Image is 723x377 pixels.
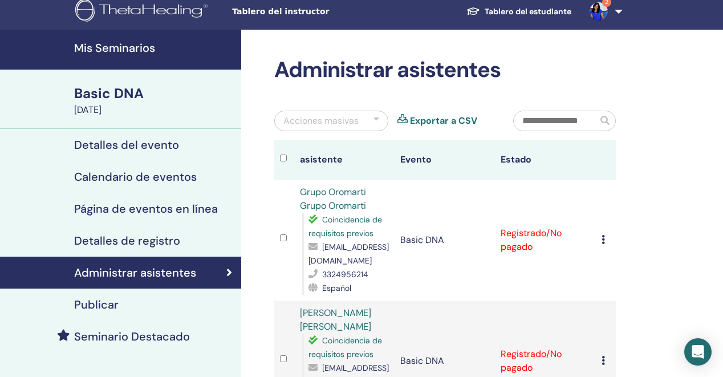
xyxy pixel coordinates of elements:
span: 3324956214 [322,269,368,279]
h4: Página de eventos en línea [74,202,218,216]
span: Español [322,283,351,293]
h4: Administrar asistentes [74,266,196,279]
div: Basic DNA [74,84,234,103]
a: Tablero del estudiante [457,1,580,22]
th: Evento [395,140,495,180]
td: Basic DNA [395,180,495,301]
span: Tablero del instructor [232,6,403,18]
th: asistente [294,140,395,180]
span: Coincidencia de requisitos previos [308,214,382,238]
h4: Mis Seminarios [74,41,234,55]
span: [EMAIL_ADDRESS][DOMAIN_NAME] [308,242,389,266]
img: graduation-cap-white.svg [466,6,480,16]
div: Acciones masivas [283,114,359,128]
h4: Detalles de registro [74,234,180,248]
h4: Publicar [74,298,119,311]
a: Exportar a CSV [410,114,477,128]
h4: Detalles del evento [74,138,179,152]
a: [PERSON_NAME] [PERSON_NAME] [300,307,371,333]
th: Estado [495,140,595,180]
span: Coincidencia de requisitos previos [308,335,382,359]
a: Grupo Oromarti Grupo Oromarti [300,186,366,212]
h2: Administrar asistentes [274,57,616,83]
h4: Seminario Destacado [74,330,190,343]
img: default.jpg [590,2,608,21]
div: Open Intercom Messenger [684,338,712,366]
a: Basic DNA[DATE] [67,84,241,117]
div: [DATE] [74,103,234,117]
h4: Calendario de eventos [74,170,197,184]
